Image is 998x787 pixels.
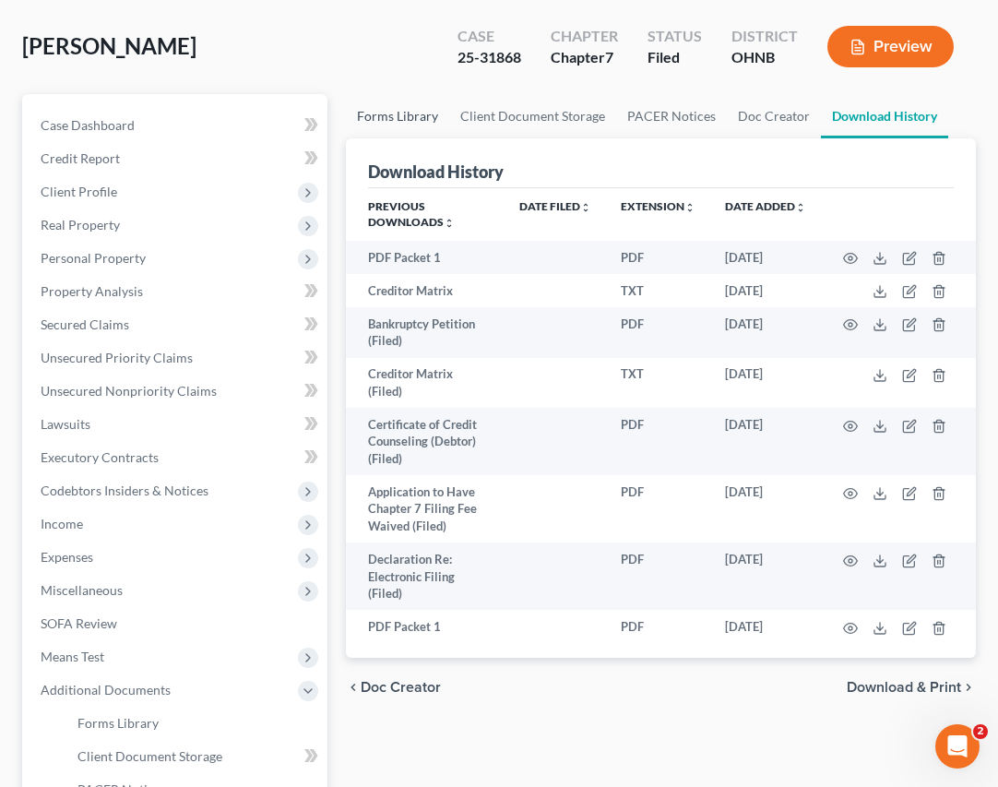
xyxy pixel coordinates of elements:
i: unfold_more [684,202,695,213]
i: unfold_more [795,202,806,213]
span: Means Test [41,649,104,664]
div: Chapter [551,26,618,47]
span: Doc Creator [361,680,441,695]
a: PACER Notices [616,94,727,138]
span: SOFA Review [41,615,117,631]
a: Download History [821,94,948,138]
a: Extensionunfold_more [621,199,695,213]
td: TXT [606,358,710,409]
a: Executory Contracts [26,441,327,474]
a: SOFA Review [26,607,327,640]
i: chevron_left [346,680,361,695]
div: District [731,26,798,47]
td: PDF [606,610,710,643]
td: PDF [606,475,710,543]
td: Declaration Re: Electronic Filing (Filed) [346,543,505,610]
td: [DATE] [710,610,821,643]
span: Personal Property [41,250,146,266]
span: Credit Report [41,150,120,166]
td: [DATE] [710,408,821,475]
div: Chapter [551,47,618,68]
a: Unsecured Nonpriority Claims [26,375,327,408]
span: 2 [973,724,988,739]
td: [DATE] [710,241,821,274]
a: Forms Library [346,94,449,138]
span: Secured Claims [41,316,129,332]
span: Property Analysis [41,283,143,299]
a: Credit Report [26,142,327,175]
i: unfold_more [444,218,455,229]
td: [DATE] [710,307,821,358]
span: Codebtors Insiders & Notices [41,483,208,498]
td: TXT [606,274,710,307]
a: Doc Creator [727,94,821,138]
td: PDF [606,307,710,358]
span: Income [41,516,83,531]
td: [DATE] [710,543,821,610]
span: Unsecured Priority Claims [41,350,193,365]
div: Download History [368,161,504,183]
a: Unsecured Priority Claims [26,341,327,375]
span: Unsecured Nonpriority Claims [41,383,217,399]
td: Application to Have Chapter 7 Filing Fee Waived (Filed) [346,475,505,543]
i: chevron_right [961,680,976,695]
td: PDF [606,241,710,274]
span: Miscellaneous [41,582,123,598]
span: Client Profile [41,184,117,199]
td: Creditor Matrix (Filed) [346,358,505,409]
a: Client Document Storage [449,94,616,138]
div: Status [648,26,702,47]
iframe: Intercom live chat [935,724,980,769]
button: Preview [827,26,954,67]
span: Client Document Storage [77,748,222,764]
a: Previous Downloadsunfold_more [368,199,455,229]
span: Case Dashboard [41,117,135,133]
td: PDF Packet 1 [346,241,505,274]
span: Lawsuits [41,416,90,432]
span: Real Property [41,217,120,233]
div: Previous Downloads [346,188,976,644]
span: Executory Contracts [41,449,159,465]
a: Date addedunfold_more [725,199,806,213]
div: OHNB [731,47,798,68]
td: Certificate of Credit Counseling (Debtor) (Filed) [346,408,505,475]
span: Forms Library [77,715,159,731]
td: PDF [606,543,710,610]
button: chevron_left Doc Creator [346,680,441,695]
a: Forms Library [63,707,327,740]
td: [DATE] [710,475,821,543]
span: 7 [605,48,613,66]
span: Additional Documents [41,682,171,698]
button: Download & Print chevron_right [847,680,976,695]
span: [PERSON_NAME] [22,32,196,59]
td: PDF [606,408,710,475]
td: [DATE] [710,358,821,409]
td: [DATE] [710,274,821,307]
a: Secured Claims [26,308,327,341]
td: Bankruptcy Petition (Filed) [346,307,505,358]
td: Creditor Matrix [346,274,505,307]
div: Case [457,26,521,47]
span: Download & Print [847,680,961,695]
td: PDF Packet 1 [346,610,505,643]
a: Property Analysis [26,275,327,308]
i: unfold_more [580,202,591,213]
span: Expenses [41,549,93,565]
div: Filed [648,47,702,68]
a: Date Filedunfold_more [519,199,591,213]
a: Lawsuits [26,408,327,441]
div: 25-31868 [457,47,521,68]
a: Case Dashboard [26,109,327,142]
a: Client Document Storage [63,740,327,773]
